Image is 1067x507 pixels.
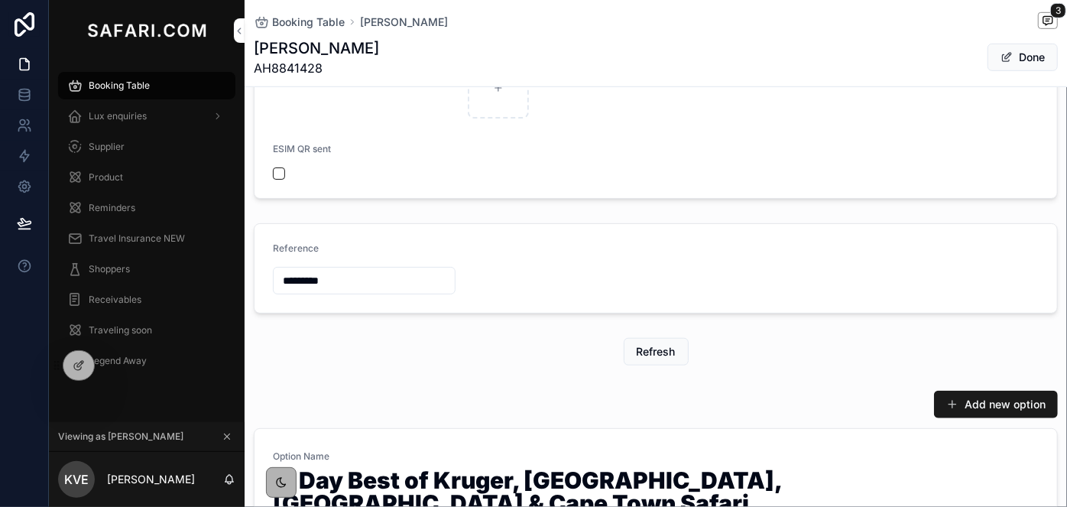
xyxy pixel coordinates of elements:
span: ESIM QR sent [273,143,331,154]
button: Done [988,44,1058,71]
span: Product [89,171,123,184]
button: Refresh [624,338,689,366]
a: Shoppers [58,255,235,283]
span: Reminders [89,202,135,214]
h1: [PERSON_NAME] [254,37,379,59]
button: Add new option [934,391,1058,418]
a: [PERSON_NAME] [360,15,448,30]
a: Travel Insurance NEW [58,225,235,252]
span: Receivables [89,294,141,306]
span: 3 [1050,3,1066,18]
a: Booking Table [58,72,235,99]
a: Supplier [58,133,235,161]
span: Option Name [273,450,1039,463]
a: Product [58,164,235,191]
span: Travel Insurance NEW [89,232,185,245]
button: 3 [1038,12,1058,31]
a: Legend Away [58,347,235,375]
a: Booking Table [254,15,345,30]
span: KVE [64,470,89,489]
span: Booking Table [89,80,150,92]
span: Supplier [89,141,125,153]
a: Traveling soon [58,317,235,344]
a: Lux enquiries [58,102,235,130]
span: Shoppers [89,263,130,275]
span: Legend Away [89,355,147,367]
a: Reminders [58,194,235,222]
span: Booking Table [272,15,345,30]
span: Reference [273,242,319,254]
p: [PERSON_NAME] [107,472,195,487]
a: Receivables [58,286,235,314]
img: App logo [84,18,209,43]
span: AH8841428 [254,59,379,77]
span: Lux enquiries [89,110,147,122]
span: Refresh [637,344,676,359]
div: scrollable content [49,61,245,395]
span: Traveling soon [89,324,152,336]
span: Viewing as [PERSON_NAME] [58,431,183,443]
